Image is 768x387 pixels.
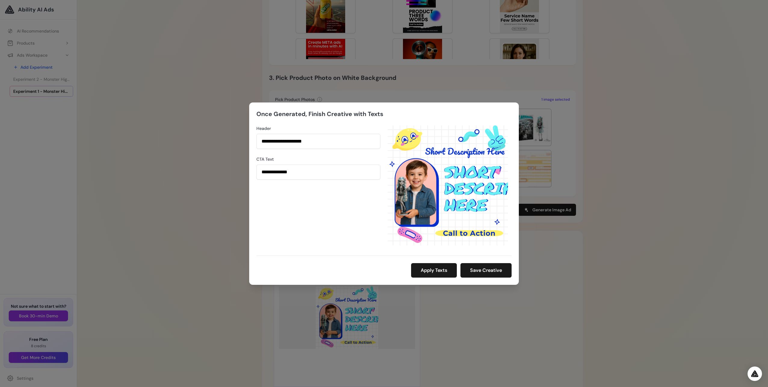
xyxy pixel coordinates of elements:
button: Apply Texts [411,263,457,278]
label: Header [256,125,380,131]
img: Generated creative [388,125,508,246]
div: Open Intercom Messenger [748,367,762,381]
label: CTA Text [256,156,380,162]
button: Save Creative [460,263,512,278]
h2: Once Generated, Finish Creative with Texts [256,110,383,118]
